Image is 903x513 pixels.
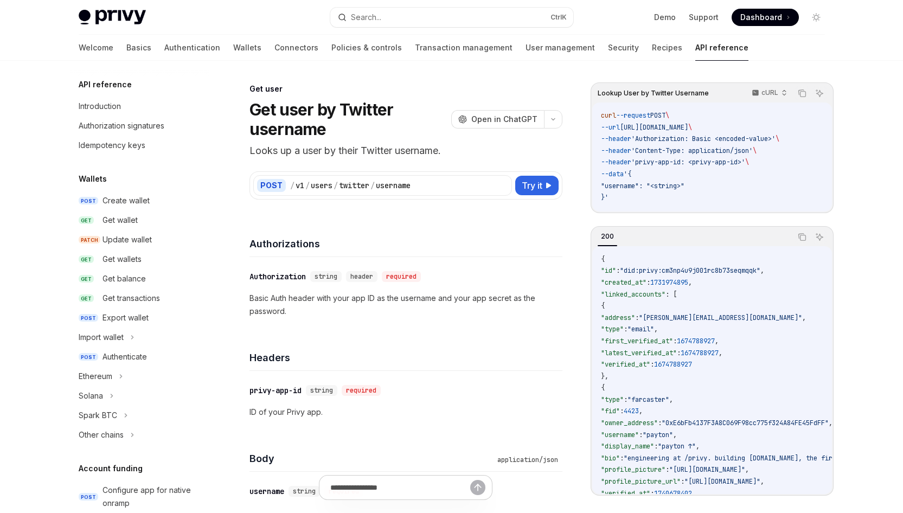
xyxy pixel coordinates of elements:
[79,236,100,244] span: PATCH
[79,389,103,402] div: Solana
[601,407,620,415] span: "fid"
[695,35,748,61] a: API reference
[249,100,447,139] h1: Get user by Twitter username
[79,493,98,501] span: POST
[103,194,150,207] div: Create wallet
[665,111,669,120] span: \
[654,442,658,451] span: :
[808,9,825,26] button: Toggle dark mode
[79,370,112,383] div: Ethereum
[601,111,616,120] span: curl
[639,407,643,415] span: ,
[79,255,94,264] span: GET
[79,100,121,113] div: Introduction
[812,86,827,100] button: Ask AI
[665,290,677,299] span: : [
[451,110,544,129] button: Open in ChatGPT
[70,116,209,136] a: Authorization signatures
[164,35,220,61] a: Authentication
[688,123,692,132] span: \
[601,431,639,439] span: "username"
[296,180,304,191] div: v1
[382,271,421,282] div: required
[650,360,654,369] span: :
[233,35,261,61] a: Wallets
[79,331,124,344] div: Import wallet
[620,123,688,132] span: [URL][DOMAIN_NAME]
[760,477,764,486] span: ,
[620,407,624,415] span: :
[103,253,142,266] div: Get wallets
[249,385,302,396] div: privy-app-id
[70,97,209,116] a: Introduction
[643,431,673,439] span: "payton"
[669,395,673,404] span: ,
[249,84,562,94] div: Get user
[103,214,138,227] div: Get wallet
[601,170,624,178] span: --data
[692,489,696,498] span: ,
[652,35,682,61] a: Recipes
[70,480,209,513] a: POSTConfigure app for native onramp
[616,111,650,120] span: --request
[249,451,493,466] h4: Body
[620,454,624,463] span: :
[79,462,143,475] h5: Account funding
[740,12,782,23] span: Dashboard
[126,35,151,61] a: Basics
[601,372,609,381] span: },
[350,272,373,281] span: header
[70,308,209,328] a: POSTExport wallet
[305,180,310,191] div: /
[719,349,722,357] span: ,
[654,360,692,369] span: 1674788927
[776,134,779,143] span: \
[635,313,639,322] span: :
[639,313,802,322] span: "[PERSON_NAME][EMAIL_ADDRESS][DOMAIN_NAME]"
[684,477,760,486] span: "[URL][DOMAIN_NAME]"
[677,349,681,357] span: :
[658,419,662,427] span: :
[249,292,562,318] p: Basic Auth header with your app ID as the username and your app secret as the password.
[673,337,677,345] span: :
[103,484,202,510] div: Configure app for native onramp
[620,266,760,275] span: "did:privy:cm3np4u9j001rc8b73seqmqqk"
[470,480,485,495] button: Send message
[70,136,209,155] a: Idempotency keys
[601,325,624,334] span: "type"
[745,465,749,474] span: ,
[650,489,654,498] span: :
[79,314,98,322] span: POST
[249,143,562,158] p: Looks up a user by their Twitter username.
[79,353,98,361] span: POST
[658,442,696,451] span: "payton ↑"
[550,13,567,22] span: Ctrl K
[311,180,332,191] div: users
[696,442,700,451] span: ,
[681,349,719,357] span: 1674788927
[812,230,827,244] button: Ask AI
[342,385,381,396] div: required
[70,210,209,230] a: GETGet wallet
[601,182,684,190] span: "username": "<string>"
[601,419,658,427] span: "owner_address"
[274,35,318,61] a: Connectors
[249,271,306,282] div: Authorization
[753,146,757,155] span: \
[631,134,776,143] span: 'Authorization: Basic <encoded-value>'
[79,197,98,205] span: POST
[601,193,609,202] span: }'
[601,302,605,310] span: {
[624,170,631,178] span: '{
[103,233,152,246] div: Update wallet
[646,278,650,287] span: :
[79,139,145,152] div: Idempotency keys
[746,84,792,102] button: cURL
[70,347,209,367] a: POSTAuthenticate
[601,395,624,404] span: "type"
[627,325,654,334] span: "email"
[79,428,124,441] div: Other chains
[79,78,132,91] h5: API reference
[669,465,745,474] span: "[URL][DOMAIN_NAME]"
[601,255,605,264] span: {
